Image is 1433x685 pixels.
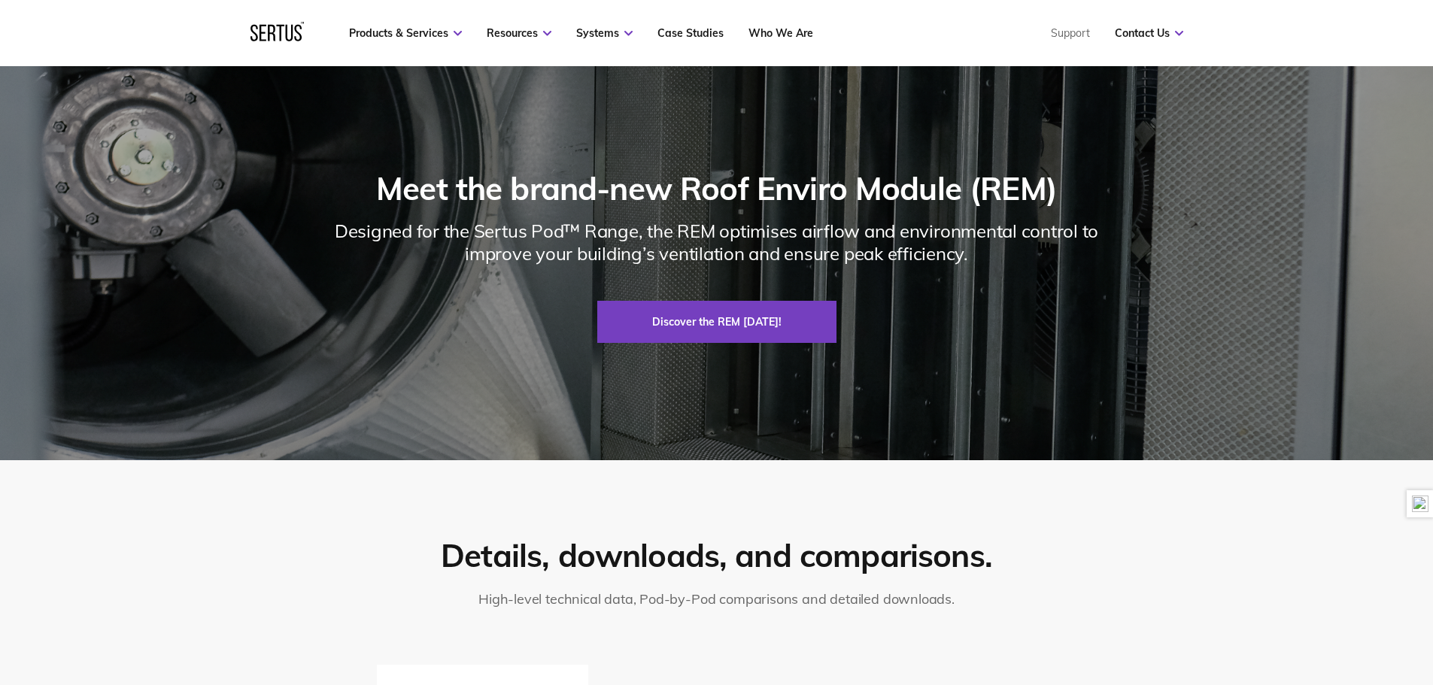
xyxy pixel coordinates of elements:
a: Contact Us [1115,26,1183,40]
a: Products & Services [349,26,462,40]
a: Support [1051,26,1090,40]
a: Case Studies [657,26,724,40]
a: Resources [487,26,551,40]
iframe: Chat Widget [1162,511,1433,685]
a: Who We Are [748,26,813,40]
a: Systems [576,26,633,40]
a: Discover the REM [DATE]! [597,301,836,343]
div: Meet the brand-new Roof Enviro Module (REM) [376,169,1057,209]
div: Designed for the Sertus Pod™ Range, the REM optimises airflow and environmental control to improv... [306,220,1128,265]
p: High-level technical data, Pod-by-Pod comparisons and detailed downloads. [358,590,1075,608]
